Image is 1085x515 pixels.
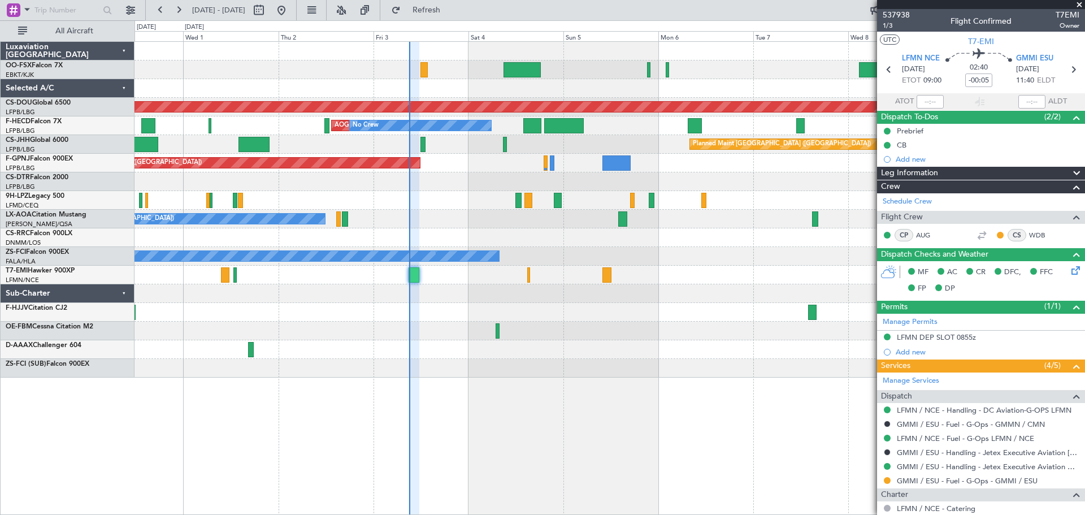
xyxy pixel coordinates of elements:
[970,62,988,73] span: 02:40
[897,476,1038,486] a: GMMI / ESU - Fuel - G-Ops - GMMI / ESU
[12,22,123,40] button: All Aircraft
[6,193,64,200] a: 9H-LPZLegacy 500
[881,360,910,373] span: Services
[883,196,932,207] a: Schedule Crew
[1048,96,1067,107] span: ALDT
[1040,267,1053,278] span: FFC
[88,31,183,41] div: Tue 30
[6,211,86,218] a: LX-AOACitation Mustang
[897,405,1071,415] a: LFMN / NCE - Handling - DC Aviation-G-OPS LFMN
[6,361,89,367] a: ZS-FCI (SUB)Falcon 900EX
[945,283,955,295] span: DP
[897,332,976,342] div: LFMN DEP SLOT 0855z
[897,434,1034,443] a: LFMN / NCE - Fuel - G-Ops LFMN / NCE
[6,118,31,125] span: F-HECD
[753,31,848,41] div: Tue 7
[897,504,975,513] a: LFMN / NCE - Catering
[6,305,28,311] span: F-HJJV
[6,220,72,228] a: [PERSON_NAME]/QSA
[6,62,63,69] a: OO-FSXFalcon 7X
[923,75,941,86] span: 09:00
[902,75,921,86] span: ETOT
[6,155,30,162] span: F-GPNJ
[6,267,28,274] span: T7-EMI
[6,164,35,172] a: LFPB/LBG
[6,174,68,181] a: CS-DTRFalcon 2000
[1044,300,1061,312] span: (1/1)
[883,375,939,387] a: Manage Services
[185,23,204,32] div: [DATE]
[374,31,468,41] div: Fri 3
[279,31,374,41] div: Thu 2
[1016,75,1034,86] span: 11:40
[1044,111,1061,123] span: (2/2)
[563,31,658,41] div: Sun 5
[137,23,156,32] div: [DATE]
[902,53,940,64] span: LFMN NCE
[897,419,1045,429] a: GMMI / ESU - Fuel - G-Ops - GMMN / CMN
[881,390,912,403] span: Dispatch
[1056,9,1079,21] span: T7EMI
[386,1,454,19] button: Refresh
[468,31,563,41] div: Sat 4
[881,111,938,124] span: Dispatch To-Dos
[881,167,938,180] span: Leg Information
[902,64,925,75] span: [DATE]
[6,323,93,330] a: OE-FBMCessna Citation M2
[897,140,906,150] div: CB
[918,283,926,295] span: FP
[6,118,62,125] a: F-HECDFalcon 7X
[897,462,1079,471] a: GMMI / ESU - Handling - Jetex Executive Aviation Morocco GMMI / ESU
[881,211,923,224] span: Flight Crew
[6,71,34,79] a: EBKT/KJK
[6,305,67,311] a: F-HJJVCitation CJ2
[6,323,32,330] span: OE-FBM
[1004,267,1021,278] span: DFC,
[6,137,68,144] a: CS-JHHGlobal 6000
[6,230,30,237] span: CS-RRC
[896,154,1079,164] div: Add new
[947,267,957,278] span: AC
[6,155,73,162] a: F-GPNJFalcon 900EX
[881,488,908,501] span: Charter
[968,36,994,47] span: T7-EMI
[951,15,1012,27] div: Flight Confirmed
[896,347,1079,357] div: Add new
[6,145,35,154] a: LFPB/LBG
[918,267,928,278] span: MF
[34,2,99,19] input: Trip Number
[6,201,38,210] a: LFMD/CEQ
[1016,64,1039,75] span: [DATE]
[353,117,379,134] div: No Crew
[880,34,900,45] button: UTC
[6,257,36,266] a: FALA/HLA
[1037,75,1055,86] span: ELDT
[881,180,900,193] span: Crew
[6,342,33,349] span: D-AAAX
[6,239,41,247] a: DNMM/LOS
[6,174,30,181] span: CS-DTR
[881,301,908,314] span: Permits
[6,230,72,237] a: CS-RRCFalcon 900LX
[183,31,278,41] div: Wed 1
[6,361,46,367] span: ZS-FCI (SUB)
[895,96,914,107] span: ATOT
[848,31,943,41] div: Wed 8
[881,248,988,261] span: Dispatch Checks and Weather
[192,5,245,15] span: [DATE] - [DATE]
[658,31,753,41] div: Mon 6
[1044,360,1061,371] span: (4/5)
[6,137,30,144] span: CS-JHH
[6,249,69,256] a: ZS-FCIFalcon 900EX
[897,126,923,136] div: Prebrief
[6,62,32,69] span: OO-FSX
[917,95,944,109] input: --:--
[6,127,35,135] a: LFPB/LBG
[6,211,32,218] span: LX-AOA
[897,448,1079,457] a: GMMI / ESU - Handling - Jetex Executive Aviation [GEOGRAPHIC_DATA] GMMN / CMN
[335,117,453,134] div: AOG Maint Paris ([GEOGRAPHIC_DATA])
[895,229,913,241] div: CP
[6,249,26,256] span: ZS-FCI
[6,99,71,106] a: CS-DOUGlobal 6500
[6,183,35,191] a: LFPB/LBG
